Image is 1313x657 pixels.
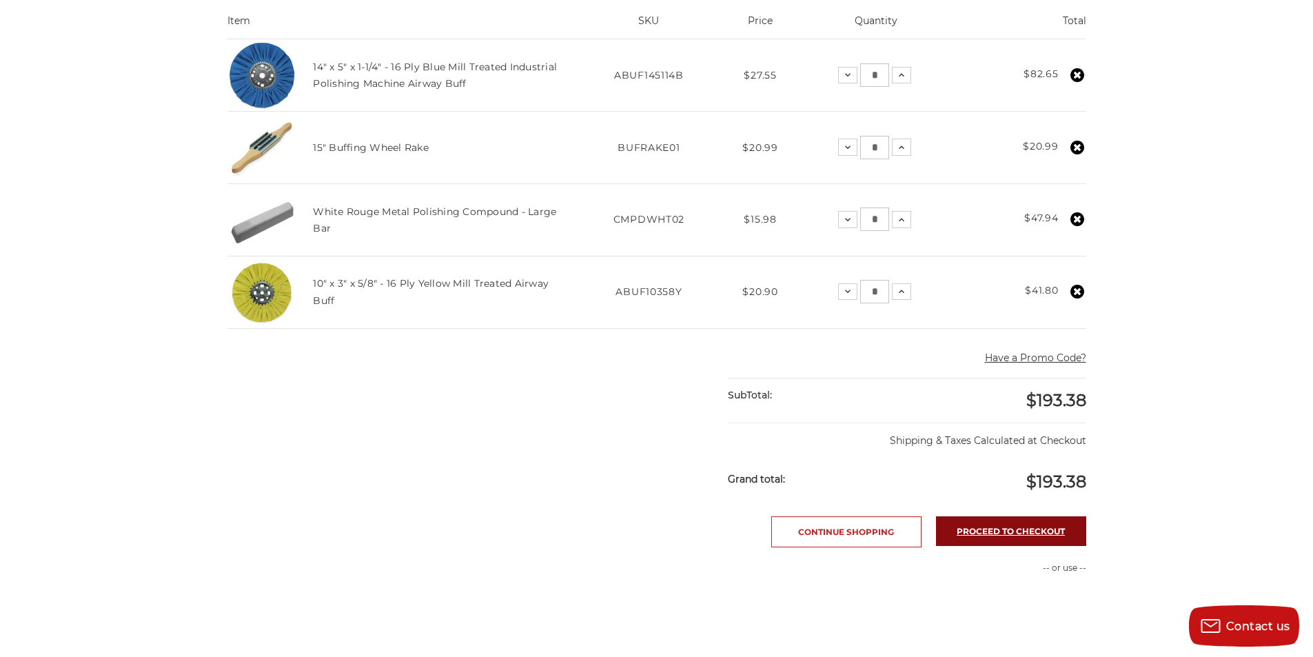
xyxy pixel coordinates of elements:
[227,185,296,254] img: White Rouge Buffing Compound
[618,141,680,154] span: BUFRAKE01
[744,69,776,81] span: $27.55
[742,141,777,154] span: $20.99
[728,378,907,412] div: SubTotal:
[313,61,557,90] a: 14" x 5" x 1-1/4" - 16 Ply Blue Mill Treated Industrial Polishing Machine Airway Buff
[1226,620,1290,633] span: Contact us
[1024,68,1058,80] strong: $82.65
[797,14,955,39] th: Quantity
[914,589,1086,616] iframe: PayPal-paypal
[1023,140,1058,152] strong: $20.99
[728,423,1086,448] p: Shipping & Taxes Calculated at Checkout
[744,213,776,225] span: $15.98
[613,213,684,225] span: CMPDWHT02
[1026,390,1086,410] span: $193.38
[574,14,723,39] th: SKU
[742,285,777,298] span: $20.90
[860,136,889,159] input: 15" Buffing Wheel Rake Quantity:
[313,277,549,306] a: 10" x 3" x 5/8" - 16 Ply Yellow Mill Treated Airway Buff
[724,14,797,39] th: Price
[860,63,889,87] input: 14" x 5" x 1-1/4" - 16 Ply Blue Mill Treated Industrial Polishing Machine Airway Buff Quantity:
[1026,472,1086,492] span: $193.38
[1024,212,1058,224] strong: $47.94
[914,562,1086,574] p: -- or use --
[1189,605,1299,647] button: Contact us
[227,14,575,39] th: Item
[227,41,296,110] img: 14 inch blue mill treated polishing machine airway buffing wheel
[227,258,296,327] img: 10 inch yellow mill treated airway buff
[615,285,682,298] span: ABUF10358Y
[936,516,1086,546] a: Proceed to checkout
[860,280,889,303] input: 10" x 3" x 5/8" - 16 Ply Yellow Mill Treated Airway Buff Quantity:
[985,351,1086,365] button: Have a Promo Code?
[728,473,785,485] strong: Grand total:
[955,14,1086,39] th: Total
[860,208,889,231] input: White Rouge Metal Polishing Compound - Large Bar Quantity:
[1025,284,1058,296] strong: $41.80
[614,69,684,81] span: ABUF145114B
[313,141,429,154] a: 15" Buffing Wheel Rake
[771,516,922,547] a: Continue Shopping
[313,205,556,234] a: White Rouge Metal Polishing Compound - Large Bar
[914,623,1086,651] iframe: PayPal-paylater
[227,113,296,182] img: double handle buffing wheel cleaning rake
